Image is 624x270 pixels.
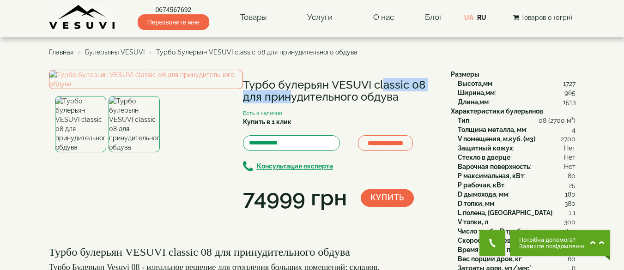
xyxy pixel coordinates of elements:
div: : [458,180,576,190]
div: : [458,208,576,217]
label: Купить в 1 клик [243,117,291,126]
div: : [458,217,576,227]
img: Турбо булерьян VESUVI classic 08 для принудительного обдува [49,70,243,89]
span: 1.1 [569,208,576,217]
span: 2700 [561,134,576,144]
b: Варочная поверхность [458,163,530,170]
span: 965 [564,88,576,97]
img: content [49,5,116,30]
b: D дымохода, мм [458,191,508,198]
span: Нет [564,144,576,153]
div: : [458,190,576,199]
span: Потрібна допомога? [519,237,586,243]
div: : [458,134,576,144]
a: Услуги [298,7,342,28]
b: Вес порции дров, кг [458,255,521,263]
b: L полена, [GEOGRAPHIC_DATA] [458,209,552,216]
div: 74999 грн [243,182,347,214]
span: 180 [565,190,576,199]
div: : [458,153,576,162]
span: 25 [569,180,576,190]
span: 4 [572,125,576,134]
b: Консультация експерта [257,163,333,170]
span: 60 [568,254,576,264]
span: Турбо булерьян VESUVI classic 08 для принудительного обдува [156,48,357,56]
b: Стекло в дверце [458,154,510,161]
div: : [458,254,576,264]
div: : [458,162,576,171]
img: Турбо булерьян VESUVI classic 08 для принудительного обдува [55,96,106,152]
b: Длина,мм [458,98,489,106]
a: О нас [364,7,403,28]
h1: Турбо булерьян VESUVI classic 08 для принудительного обдува [243,79,437,103]
div: : [458,236,576,245]
a: Булерьяны VESUVI [85,48,145,56]
b: D топки, мм [458,200,494,207]
a: Главная [49,48,73,56]
span: 1513 [563,97,576,107]
span: Залиште повідомлення [519,243,586,250]
b: Время работы, порц. час [458,246,536,253]
b: Число труб x D труб, мм [458,228,533,235]
b: Характеристики булерьянов [451,108,543,115]
button: Get Call button [479,230,505,256]
div: : [458,125,576,134]
span: Нет [564,153,576,162]
a: UA [464,14,473,21]
div: : [458,116,576,125]
span: 380 [564,199,576,208]
span: 80 [568,171,576,180]
a: 0674567692 [138,5,209,14]
b: P максимальная, кВт [458,172,524,180]
small: Есть в наличии [243,110,282,116]
b: Защитный кожух [458,144,513,152]
div: : [458,171,576,180]
b: Ширина,мм [458,89,495,96]
b: Толщина металла, мм [458,126,526,133]
b: Высота,мм [458,80,492,87]
img: Турбо булерьян VESUVI classic 08 для принудительного обдува [109,96,160,152]
span: 15*75 [560,227,576,236]
a: RU [477,14,486,21]
a: Блог [425,12,442,22]
span: 1727 [563,79,576,88]
div: : [458,97,576,107]
div: : [458,199,576,208]
b: Скорость нагрева воз., м3/мин [458,237,556,244]
button: Товаров 0 (0грн) [510,12,575,23]
b: V помещения, м.куб. (м3) [458,135,535,143]
span: Перезвоните мне [138,14,209,30]
a: Товары [231,7,276,28]
span: 08 (2700 м³) [539,116,576,125]
span: 300 [564,217,576,227]
b: P рабочая, кВт [458,181,504,189]
span: Нет [564,162,576,171]
font: Турбо булерьян VESUVI classic 08 для принудительного обдува [49,246,350,258]
b: Тип [458,117,469,124]
b: V топки, л [458,218,488,226]
div: : [458,88,576,97]
div: : [458,245,576,254]
button: Chat button [510,230,610,256]
button: Купить [361,189,414,207]
b: Размеры [451,71,479,78]
div: : [458,227,576,236]
div: : [458,144,576,153]
div: : [458,79,576,88]
span: Товаров 0 (0грн) [521,14,572,21]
